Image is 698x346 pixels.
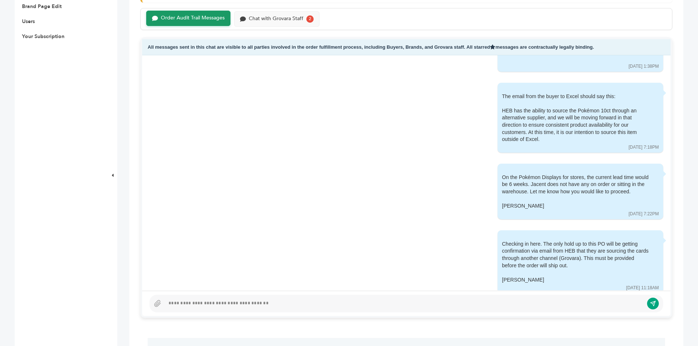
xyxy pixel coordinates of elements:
div: [PERSON_NAME] [502,276,649,284]
div: The email from the buyer to Excel should say this: [502,93,649,143]
div: HEB has the ability to source the Pokémon 10ct through an alternative supplier, and we will be mo... [502,107,649,143]
div: [PERSON_NAME] [502,202,649,210]
a: Brand Page Edit [22,3,62,10]
div: [DATE] 11:18AM [626,285,659,291]
div: [DATE] 1:38PM [629,63,659,70]
a: Your Subscription [22,33,64,40]
a: Users [22,18,35,25]
div: Chat with Grovara Staff [249,16,303,22]
div: [DATE] 7:18PM [629,144,659,150]
div: [DATE] 7:22PM [629,211,659,217]
div: Checking in here. The only hold up to this PO will be getting confirmation via email from HEB tha... [502,241,649,284]
div: All messages sent in this chat are visible to all parties involved in the order fulfillment proce... [142,39,671,56]
div: Order Audit Trail Messages [161,15,225,21]
div: 2 [306,15,314,23]
div: On the Pokémon Displays for stores, the current lead time would be 6 weeks. Jacent does not have ... [502,174,649,210]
